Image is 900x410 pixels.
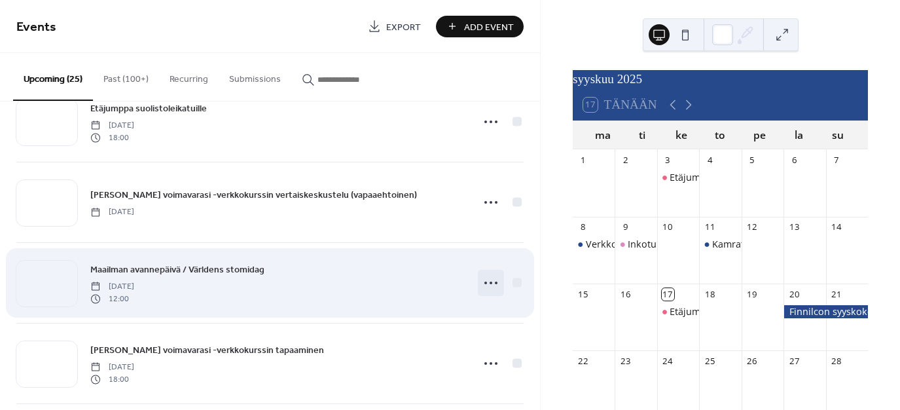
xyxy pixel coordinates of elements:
a: Etäjumppa suolistoleikatuille [90,101,207,116]
div: Inkotuki-etätietoilta [615,238,657,251]
a: [PERSON_NAME] voimavarasi -verkkokurssin vertaiskeskustelu (vapaaehtoinen) [90,187,417,202]
span: 12:00 [90,293,134,305]
button: Submissions [219,53,291,100]
div: 12 [746,221,758,233]
div: to [701,121,740,149]
div: Finnilcon syyskokous ja Pohjois-Karjalan Ilcon 40-vuotisjuhlat Joensuussa 20.–21.9.2025 [783,305,868,318]
div: Etäjumppa suolistoleikatuille [670,305,799,318]
div: 15 [577,288,589,300]
div: la [779,121,818,149]
div: 21 [831,288,842,300]
div: 2 [620,154,632,166]
span: [PERSON_NAME] voimavarasi -verkkokurssin tapaaminen [90,344,324,358]
a: Export [358,16,431,37]
a: [PERSON_NAME] voimavarasi -verkkokurssin tapaaminen [90,343,324,358]
div: Verkkovertaisilta avanne- ja vastaavasti leikatuille [586,238,806,251]
button: Recurring [159,53,219,100]
span: Maailman avannepäivä / Världens stomidag [90,263,264,277]
span: 18:00 [90,132,134,143]
span: Export [386,20,421,34]
div: 5 [746,154,758,166]
div: Etäjumppa suolistoleikatuille [657,171,699,184]
div: 14 [831,221,842,233]
div: 23 [620,356,632,367]
button: Upcoming (25) [13,53,93,101]
a: Maailman avannepäivä / Världens stomidag [90,262,264,277]
div: 6 [788,154,800,166]
div: 16 [620,288,632,300]
div: 4 [704,154,715,166]
div: 18 [704,288,715,300]
span: 18:00 [90,373,134,385]
div: 7 [831,154,842,166]
span: [DATE] [90,362,134,373]
div: 8 [577,221,589,233]
div: 24 [662,356,674,367]
div: Etäjumppa suolistoleikatuille [670,171,799,184]
div: Inkotuki-etätietoilta [628,238,715,251]
div: pe [740,121,779,149]
div: 13 [788,221,800,233]
span: Events [16,14,56,40]
span: [DATE] [90,120,134,132]
button: Add Event [436,16,524,37]
div: ma [583,121,622,149]
button: Past (100+) [93,53,159,100]
div: ke [662,121,701,149]
span: Etäjumppa suolistoleikatuille [90,102,207,116]
div: ti [622,121,662,149]
span: Add Event [464,20,514,34]
span: [PERSON_NAME] voimavarasi -verkkokurssin vertaiskeskustelu (vapaaehtoinen) [90,189,417,202]
span: [DATE] [90,206,134,218]
div: Verkkovertaisilta avanne- ja vastaavasti leikatuille [573,238,615,251]
div: 9 [620,221,632,233]
div: 20 [788,288,800,300]
div: Kamratstödsmöte för stomi- och reservoaropererade [699,238,741,251]
div: 22 [577,356,589,367]
div: 1 [577,154,589,166]
div: 26 [746,356,758,367]
div: 3 [662,154,674,166]
div: su [818,121,857,149]
div: 11 [704,221,715,233]
div: syyskuu 2025 [573,70,868,89]
div: 25 [704,356,715,367]
div: Etäjumppa suolistoleikatuille [657,305,699,318]
div: 19 [746,288,758,300]
div: 28 [831,356,842,367]
div: 10 [662,221,674,233]
div: 17 [662,288,674,300]
div: 27 [788,356,800,367]
span: [DATE] [90,281,134,293]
